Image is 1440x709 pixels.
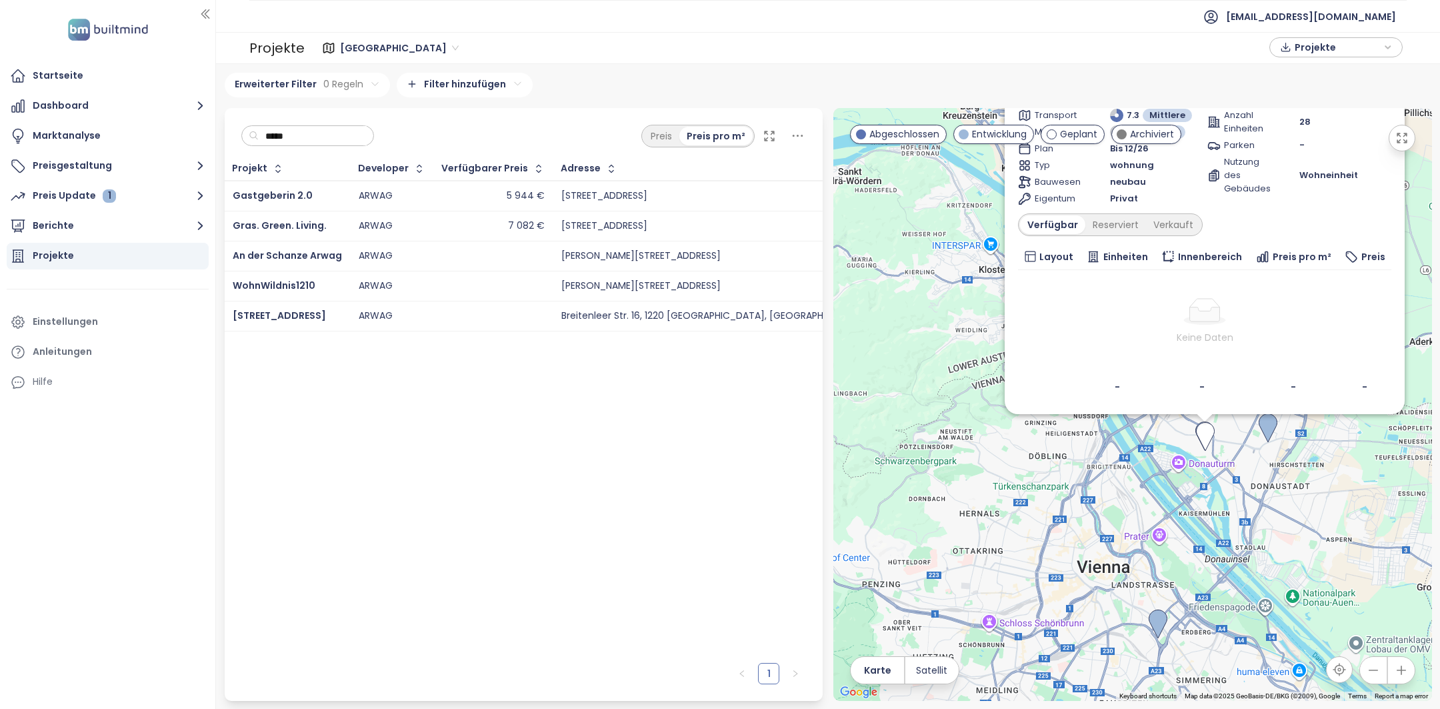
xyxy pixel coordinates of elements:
[837,684,881,701] a: Open this area in Google Maps (opens a new window)
[1103,249,1147,264] span: Einheiten
[1035,175,1081,189] span: Bauwesen
[7,243,209,269] a: Projekte
[33,127,101,144] div: Marktanalyse
[679,127,753,145] div: Preis pro m²
[759,664,779,684] a: 1
[7,63,209,89] a: Startseite
[1146,215,1201,234] div: Verkauft
[232,164,267,173] div: Projekt
[972,127,1027,141] span: Entwicklung
[508,220,545,232] div: 7 082 €
[33,67,83,84] div: Startseite
[233,189,313,202] a: Gastgeberin 2.0
[33,343,92,360] div: Anleitungen
[1224,139,1270,152] span: Parken
[731,663,753,684] button: left
[1226,1,1396,33] span: [EMAIL_ADDRESS][DOMAIN_NAME]
[233,219,327,232] a: Gras. Green. Living.
[1361,249,1385,264] span: Preis
[785,663,806,684] li: Nächste Seite
[1110,192,1138,205] span: Privat
[561,310,867,322] div: Breitenleer Str. 16, 1220 [GEOGRAPHIC_DATA], [GEOGRAPHIC_DATA]
[738,670,746,678] span: left
[1348,692,1367,700] a: Terms (opens in new tab)
[1130,127,1174,141] span: Archiviert
[7,339,209,366] a: Anleitungen
[1362,380,1367,394] b: -
[851,657,904,684] button: Karte
[758,663,779,684] li: 1
[1199,380,1204,394] b: -
[1110,175,1146,189] span: neubau
[249,35,305,61] div: Projekte
[1149,109,1185,122] span: Mittlere
[233,279,315,292] a: WohnWildnis1210
[837,684,881,701] img: Google
[561,280,721,292] div: [PERSON_NAME][STREET_ADDRESS]
[1224,109,1270,135] span: Anzahl Einheiten
[1110,159,1154,172] span: wohnung
[1039,249,1073,264] span: Layout
[233,249,342,262] a: An der Schanze Arwag
[33,374,53,390] div: Hilfe
[340,38,459,58] span: Vienna
[1060,127,1097,141] span: Geplant
[1110,142,1149,155] span: Bis 12/26
[359,250,393,262] div: ARWAG
[358,164,409,173] div: Developer
[7,309,209,335] a: Einstellungen
[397,73,533,97] div: Filter hinzufügen
[1020,215,1085,234] div: Verfügbar
[64,16,152,43] img: logo
[7,213,209,239] button: Berichte
[1035,192,1081,205] span: Eigentum
[561,190,647,202] div: [STREET_ADDRESS]
[7,369,209,396] div: Hilfe
[1299,169,1358,182] span: Wohneinheit
[1035,159,1081,172] span: Typ
[785,663,806,684] button: right
[1035,109,1081,122] span: Transport
[1035,125,1081,139] span: Materialien
[561,250,721,262] div: [PERSON_NAME][STREET_ADDRESS]
[323,77,363,91] span: 0 Regeln
[507,190,545,202] div: 5 944 €
[359,220,393,232] div: ARWAG
[33,313,98,330] div: Einstellungen
[1035,142,1081,155] span: Plan
[1085,215,1146,234] div: Reserviert
[643,127,679,145] div: Preis
[561,164,601,173] div: Adresse
[1277,37,1395,57] div: button
[7,153,209,179] button: Preisgestaltung
[1178,249,1242,264] span: Innenbereich
[359,280,393,292] div: ARWAG
[561,220,647,232] div: [STREET_ADDRESS]
[1224,155,1270,195] span: Nutzung des Gebäudes
[1114,380,1119,394] b: -
[7,123,209,149] a: Marktanalyse
[103,189,116,203] div: 1
[864,663,891,678] span: Karte
[441,164,528,173] div: Verfügbarer Preis
[1375,692,1428,700] a: Report a map error
[1127,109,1139,122] span: 7.3
[1299,115,1311,129] span: 28
[1295,37,1381,57] span: Projekte
[1299,139,1305,151] span: -
[225,73,390,97] div: Erweiterter Filter
[916,663,947,678] span: Satellit
[7,183,209,209] button: Preis Update 1
[1119,692,1177,701] button: Keyboard shortcuts
[731,663,753,684] li: Vorherige Seite
[233,309,326,322] span: [STREET_ADDRESS]
[1023,330,1386,345] div: Keine Daten
[791,670,799,678] span: right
